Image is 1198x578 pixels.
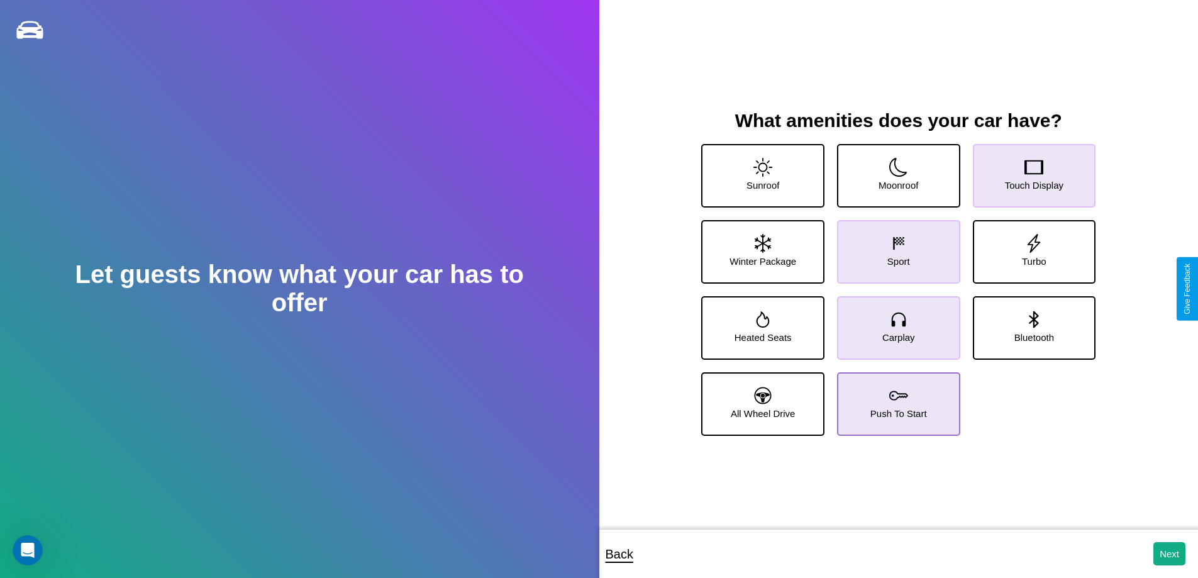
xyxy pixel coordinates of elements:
p: Bluetooth [1014,329,1054,346]
div: Give Feedback [1183,264,1192,314]
p: All Wheel Drive [731,405,796,422]
p: Sunroof [746,177,780,194]
p: Turbo [1022,253,1046,270]
p: Winter Package [729,253,796,270]
p: Back [606,543,633,565]
button: Next [1153,542,1185,565]
h3: What amenities does your car have? [689,110,1108,131]
p: Heated Seats [735,329,792,346]
p: Push To Start [870,405,927,422]
p: Touch Display [1005,177,1063,194]
h2: Let guests know what your car has to offer [60,260,539,317]
p: Carplay [882,329,915,346]
p: Moonroof [879,177,918,194]
iframe: Intercom live chat [13,535,43,565]
p: Sport [887,253,910,270]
